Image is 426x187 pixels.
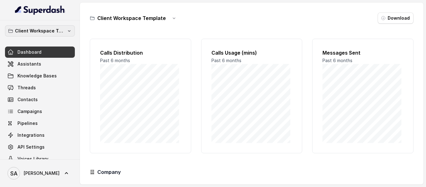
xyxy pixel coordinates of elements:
a: Dashboard [5,47,75,58]
span: Threads [17,85,36,91]
span: Assistants [17,61,41,67]
span: Past 6 months [100,58,130,63]
a: API Settings [5,141,75,153]
h2: Calls Usage (mins) [211,49,292,57]
a: [PERSON_NAME] [5,165,75,182]
span: API Settings [17,144,45,150]
span: Contacts [17,96,38,103]
p: Client Workspace Template [15,27,65,35]
a: Voices Library [5,153,75,165]
h3: Company [97,168,121,176]
span: Past 6 months [211,58,241,63]
a: Threads [5,82,75,93]
span: Past 6 months [322,58,352,63]
span: Campaigns [17,108,42,115]
span: Integrations [17,132,45,138]
span: [PERSON_NAME] [24,170,60,176]
a: Contacts [5,94,75,105]
span: Voices Library [17,156,48,162]
a: Integrations [5,130,75,141]
button: Client Workspace Template [5,25,75,37]
h2: Messages Sent [322,49,403,57]
h2: Calls Distribution [100,49,181,57]
span: Dashboard [17,49,41,55]
a: Pipelines [5,118,75,129]
button: Download [378,12,414,24]
h3: Client Workspace Template [97,14,166,22]
span: Pipelines [17,120,38,126]
span: Knowledge Bases [17,73,57,79]
a: Knowledge Bases [5,70,75,81]
text: SA [10,170,17,177]
a: Campaigns [5,106,75,117]
img: light.svg [15,5,65,15]
a: Assistants [5,58,75,70]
